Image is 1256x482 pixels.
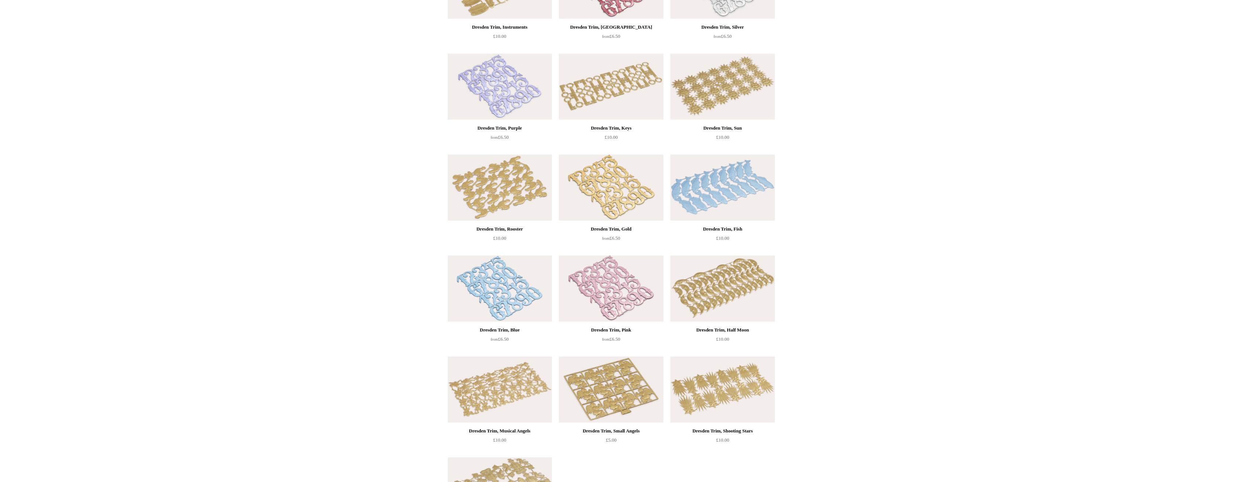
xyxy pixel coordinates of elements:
div: Dresden Trim, Fish [672,225,773,233]
a: Dresden Trim, Sun Dresden Trim, Sun [670,54,775,120]
a: Dresden Trim, Small Angels £5.00 [559,427,663,457]
span: £6.50 [491,336,509,342]
div: Dresden Trim, Half Moon [672,326,773,334]
div: Dresden Trim, Keys [561,124,661,133]
span: from [602,337,609,341]
span: £5.00 [606,437,616,443]
span: from [714,35,721,39]
span: from [602,35,609,39]
img: Dresden Trim, Gold [559,155,663,221]
div: Dresden Trim, Sun [672,124,773,133]
img: Dresden Trim, Shooting Stars [670,356,775,423]
div: Dresden Trim, Small Angels [561,427,661,435]
a: Dresden Trim, Small Angels Dresden Trim, Small Angels [559,356,663,423]
a: Dresden Trim, Gold from£6.50 [559,225,663,255]
div: Dresden Trim, Rooster [450,225,550,233]
a: Dresden Trim, Shooting Stars £10.00 [670,427,775,457]
img: Dresden Trim, Half Moon [670,256,775,322]
span: £6.50 [602,33,620,39]
div: Dresden Trim, Gold [561,225,661,233]
img: Dresden Trim, Pink [559,256,663,322]
span: £10.00 [493,437,506,443]
span: £10.00 [716,437,729,443]
img: Dresden Trim, Keys [559,54,663,120]
div: Dresden Trim, Blue [450,326,550,334]
a: Dresden Trim, Purple Dresden Trim, Purple [448,54,552,120]
img: Dresden Trim, Blue [448,256,552,322]
a: Dresden Trim, Silver from£6.50 [670,23,775,53]
a: Dresden Trim, Keys £10.00 [559,124,663,154]
div: Dresden Trim, Silver [672,23,773,32]
span: £10.00 [716,235,729,241]
div: Dresden Trim, Instruments [450,23,550,32]
a: Dresden Trim, Half Moon £10.00 [670,326,775,356]
span: £10.00 [605,134,618,140]
a: Dresden Trim, Keys Dresden Trim, Keys [559,54,663,120]
div: Dresden Trim, Purple [450,124,550,133]
a: Dresden Trim, Pink from£6.50 [559,326,663,356]
a: Dresden Trim, Shooting Stars Dresden Trim, Shooting Stars [670,356,775,423]
span: from [491,337,498,341]
img: Dresden Trim, Small Angels [559,356,663,423]
span: £6.50 [602,235,620,241]
span: from [602,236,609,240]
div: Dresden Trim, [GEOGRAPHIC_DATA] [561,23,661,32]
a: Dresden Trim, Rooster £10.00 [448,225,552,255]
a: Dresden Trim, Sun £10.00 [670,124,775,154]
a: Dresden Trim, Rooster Dresden Trim, Rooster [448,155,552,221]
span: from [491,135,498,139]
span: £10.00 [493,235,506,241]
span: £10.00 [493,33,506,39]
div: Dresden Trim, Musical Angels [450,427,550,435]
a: Dresden Trim, Purple from£6.50 [448,124,552,154]
span: £10.00 [716,336,729,342]
span: £6.50 [714,33,732,39]
a: Dresden Trim, Instruments £10.00 [448,23,552,53]
a: Dresden Trim, Musical Angels £10.00 [448,427,552,457]
img: Dresden Trim, Sun [670,54,775,120]
div: Dresden Trim, Pink [561,326,661,334]
span: £10.00 [716,134,729,140]
a: Dresden Trim, Musical Angels Dresden Trim, Musical Angels [448,356,552,423]
a: Dresden Trim, Half Moon Dresden Trim, Half Moon [670,256,775,322]
a: Dresden Trim, Fish £10.00 [670,225,775,255]
span: £6.50 [491,134,509,140]
div: Dresden Trim, Shooting Stars [672,427,773,435]
a: Dresden Trim, Pink Dresden Trim, Pink [559,256,663,322]
img: Dresden Trim, Musical Angels [448,356,552,423]
span: £6.50 [602,336,620,342]
a: Dresden Trim, Gold Dresden Trim, Gold [559,155,663,221]
img: Dresden Trim, Fish [670,155,775,221]
a: Dresden Trim, Blue Dresden Trim, Blue [448,256,552,322]
img: Dresden Trim, Rooster [448,155,552,221]
a: Dresden Trim, [GEOGRAPHIC_DATA] from£6.50 [559,23,663,53]
a: Dresden Trim, Fish Dresden Trim, Fish [670,155,775,221]
img: Dresden Trim, Purple [448,54,552,120]
a: Dresden Trim, Blue from£6.50 [448,326,552,356]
